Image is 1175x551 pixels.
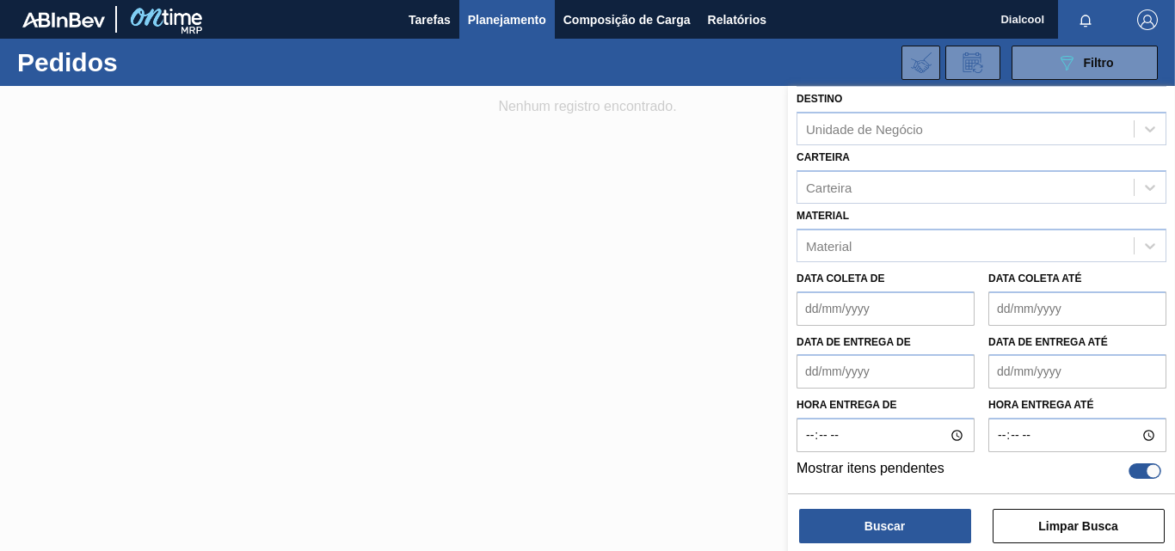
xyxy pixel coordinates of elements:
[988,272,1081,285] label: Data coleta até
[797,461,944,481] label: Mostrar itens pendentes
[806,122,923,137] div: Unidade de Negócio
[1058,8,1113,32] button: Notificações
[797,336,911,348] label: Data de Entrega de
[797,210,849,222] label: Material
[797,93,842,105] label: Destino
[563,9,691,30] span: Composição de Carga
[945,46,1000,80] div: Solicitação de Revisão de Pedidos
[797,151,850,163] label: Carteira
[1012,46,1158,80] button: Filtro
[708,9,766,30] span: Relatórios
[901,46,940,80] div: Importar Negociações dos Pedidos
[797,291,975,326] input: dd/mm/yyyy
[988,393,1166,418] label: Hora entrega até
[17,52,258,72] h1: Pedidos
[1084,56,1114,70] span: Filtro
[1137,9,1158,30] img: Logout
[468,9,546,30] span: Planejamento
[988,336,1108,348] label: Data de Entrega até
[409,9,451,30] span: Tarefas
[797,272,884,285] label: Data coleta de
[806,180,852,194] div: Carteira
[988,291,1166,326] input: dd/mm/yyyy
[988,354,1166,389] input: dd/mm/yyyy
[797,393,975,418] label: Hora entrega de
[797,354,975,389] input: dd/mm/yyyy
[22,12,105,28] img: TNhmsLtSVTkK8tSr43FrP2fwEKptu5GPRR3wAAAABJRU5ErkJggg==
[806,238,852,253] div: Material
